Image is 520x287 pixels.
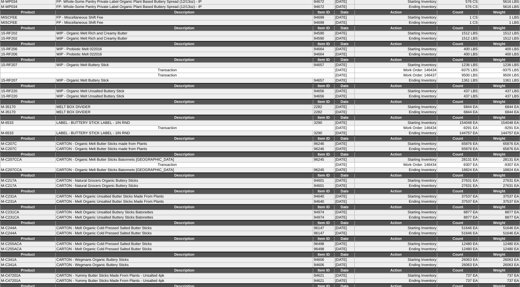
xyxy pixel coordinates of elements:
[0,20,56,26] td: MISCFEE
[0,110,56,115] td: M-35170
[437,68,478,73] td: -9375 LBS
[437,173,478,178] td: Count
[313,41,334,47] td: Item ID
[0,4,56,10] td: M-WP034
[56,31,313,36] td: WIP - Organic Melt Rich and Creamy Butter
[334,89,355,94] td: [DATE]
[334,15,355,20] td: [DATE]
[334,57,355,63] td: Date
[56,52,313,57] td: WIP - Probiotic Melt 022016
[313,147,334,152] td: 96246
[56,78,313,84] td: WIP - Organic Melt Buttery Stick
[478,136,520,141] td: Weight
[56,4,313,10] td: FP- Whole-Some Pantry Private Label Organic Plant Based Buttery Spread (12/13oz) - IP
[313,89,334,94] td: 94656
[355,189,437,194] td: Action
[56,83,313,89] td: Description
[478,4,520,10] td: 5616 LBS
[56,157,313,162] td: CARTON - Organic Melt Butter Sticks Batonnets [GEOGRAPHIC_DATA]
[56,105,313,110] td: MELT BOX DIVIDER
[437,141,478,147] td: 65876 EA
[334,178,355,183] td: [DATE]
[0,141,56,147] td: M-C207C
[0,52,56,57] td: 15-RF206
[478,157,520,162] td: 28131 EA
[334,73,355,78] td: [DATE]
[56,178,313,183] td: CARTON - Natural Grocers Organic Buttery Sticks
[334,78,355,84] td: [DATE]
[334,110,355,115] td: [DATE]
[313,220,334,226] td: Item ID
[0,63,56,68] td: 15-RF207
[0,47,56,52] td: 15-RF206
[0,78,56,84] td: 15-RF207
[56,57,313,63] td: Description
[0,210,56,215] td: M-C231CA
[56,147,313,152] td: CARTON - Organic Melt Butter Sticks made from Plants
[437,168,478,173] td: 18824 EA
[56,115,313,120] td: Description
[313,141,334,147] td: 96246
[478,131,520,136] td: 144757 EA
[334,199,355,205] td: [DATE]
[355,78,437,84] td: Ending Inventory
[437,194,478,199] td: 37537 EA
[56,199,313,205] td: CARTON - Melt Organic Unsalted Butter Sticks Made From Plants
[313,10,334,15] td: Item ID
[355,83,437,89] td: Action
[478,78,520,84] td: 1361 LBS
[334,63,355,68] td: [DATE]
[478,41,520,47] td: Weight
[478,147,520,152] td: 65876 EA
[313,194,334,199] td: 94640
[355,99,437,105] td: Action
[56,110,313,115] td: MELT BOX DIVIDER
[478,68,520,73] td: -9375 LBS
[0,99,56,105] td: Product
[56,41,313,47] td: Description
[478,83,520,89] td: Weight
[0,94,56,99] td: 15-RF220
[355,147,437,152] td: Ending Inventory
[355,68,437,73] td: Work Order: 146434
[437,136,478,141] td: Count
[355,15,437,20] td: Starting Inventory
[334,83,355,89] td: Date
[313,105,334,110] td: 2282
[478,178,520,183] td: 27631 EA
[313,131,334,136] td: 3290
[0,220,56,226] td: Product
[437,147,478,152] td: 65876 EA
[56,63,313,68] td: WIP - Organic Melt Buttery Stick
[478,168,520,173] td: 18824 EA
[0,89,56,94] td: 15-RF220
[334,157,355,162] td: [DATE]
[437,10,478,15] td: Count
[478,152,520,157] td: Weight
[437,183,478,189] td: 27631 EA
[355,152,437,157] td: Action
[478,204,520,210] td: Weight
[56,173,313,178] td: Description
[478,73,520,78] td: 9500 LBS
[313,115,334,120] td: Item ID
[437,57,478,63] td: Count
[437,36,478,42] td: 1512 LBS
[334,126,355,131] td: [DATE]
[313,120,334,126] td: 3290
[0,226,56,231] td: M-C244A
[0,126,334,131] td: Transaction
[313,168,334,173] td: 96245
[313,226,334,231] td: 96147
[478,210,520,215] td: 8877 EA
[437,99,478,105] td: Count
[313,47,334,52] td: 94664
[0,194,56,199] td: M-C231A
[56,215,313,221] td: CARTON - Melt Organic Unsalted Buttery Sticks Batonettes
[334,168,355,173] td: [DATE]
[313,204,334,210] td: Item ID
[56,204,313,210] td: Description
[56,99,313,105] td: Description
[355,105,437,110] td: Starting Inventory
[56,10,313,15] td: Description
